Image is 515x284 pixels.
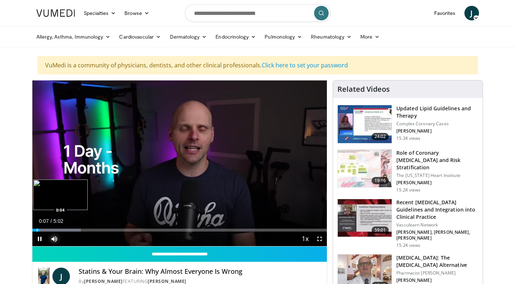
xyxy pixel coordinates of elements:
a: Allergy, Asthma, Immunology [32,29,115,44]
video-js: Video Player [32,80,327,246]
a: 19:16 Role of Coronary [MEDICAL_DATA] and Risk Stratification The [US_STATE] Heart Institute [PER... [337,149,478,193]
p: 15.2K views [396,187,420,193]
a: Dermatology [166,29,211,44]
a: Specialties [79,6,120,20]
img: VuMedi Logo [36,9,75,17]
a: Cardiovascular [115,29,165,44]
button: Playback Rate [298,232,312,246]
button: Pause [32,232,47,246]
h4: Related Videos [337,85,390,94]
button: Mute [47,232,62,246]
a: Pulmonology [260,29,306,44]
span: 5:02 [54,218,63,224]
span: 59:01 [372,226,389,234]
h4: Statins & Your Brain: Why Almost Everyone Is Wrong [79,268,321,276]
p: [PERSON_NAME] [396,180,478,186]
button: Fullscreen [312,232,327,246]
p: The [US_STATE] Heart Institute [396,173,478,178]
img: 77f671eb-9394-4acc-bc78-a9f077f94e00.150x105_q85_crop-smart_upscale.jpg [338,105,392,143]
p: [PERSON_NAME] [396,128,478,134]
p: 15.2K views [396,242,420,248]
p: Complex Coronary Cases [396,121,478,127]
img: 87825f19-cf4c-4b91-bba1-ce218758c6bb.150x105_q85_crop-smart_upscale.jpg [338,199,392,237]
a: Browse [120,6,154,20]
span: 0:07 [39,218,49,224]
p: [PERSON_NAME] [396,277,478,283]
a: Favorites [430,6,460,20]
p: 15.3K views [396,135,420,141]
a: 59:01 Recent [MEDICAL_DATA] Guidelines and Integration into Clinical Practice Vasculearn Network ... [337,199,478,248]
h3: Role of Coronary [MEDICAL_DATA] and Risk Stratification [396,149,478,171]
h3: Recent [MEDICAL_DATA] Guidelines and Integration into Clinical Practice [396,199,478,221]
img: image.jpeg [33,180,88,210]
p: Vasculearn Network [396,222,478,228]
span: 24:02 [372,133,389,140]
h3: Updated Lipid Guidelines and Therapy [396,105,478,119]
input: Search topics, interventions [185,4,330,22]
h3: [MEDICAL_DATA]: The [MEDICAL_DATA] Alternative [396,254,478,269]
p: Pharmacist [PERSON_NAME] [396,270,478,276]
span: / [51,218,52,224]
p: [PERSON_NAME], [PERSON_NAME], [PERSON_NAME] [396,229,478,241]
img: 1efa8c99-7b8a-4ab5-a569-1c219ae7bd2c.150x105_q85_crop-smart_upscale.jpg [338,150,392,188]
a: 24:02 Updated Lipid Guidelines and Therapy Complex Coronary Cases [PERSON_NAME] 15.3K views [337,105,478,143]
a: Endocrinology [211,29,260,44]
div: Progress Bar [32,229,327,232]
a: Rheumatology [306,29,356,44]
span: 19:16 [372,177,389,184]
a: J [464,6,479,20]
div: VuMedi is a community of physicians, dentists, and other clinical professionals. [37,56,478,74]
a: Click here to set your password [262,61,348,69]
a: More [356,29,384,44]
